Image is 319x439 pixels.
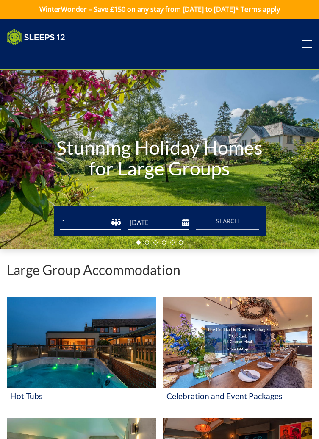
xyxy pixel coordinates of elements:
iframe: Customer reviews powered by Trustpilot [3,51,92,58]
input: Arrival Date [128,216,189,230]
span: Search [216,217,239,225]
h1: Stunning Holiday Homes for Large Groups [48,120,271,196]
img: 'Hot Tubs' - Large Group Accommodation Holiday Ideas [7,297,156,389]
h3: Hot Tubs [10,392,153,400]
button: Search [196,213,259,230]
img: 'Celebration and Event Packages' - Large Group Accommodation Holiday Ideas [163,297,313,389]
img: Sleeps 12 [7,29,65,46]
a: 'Hot Tubs' - Large Group Accommodation Holiday Ideas Hot Tubs [7,297,156,411]
a: 'Celebration and Event Packages' - Large Group Accommodation Holiday Ideas Celebration and Event ... [163,297,313,411]
h3: Celebration and Event Packages [166,392,309,400]
p: Large Group Accommodation [7,262,180,277]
